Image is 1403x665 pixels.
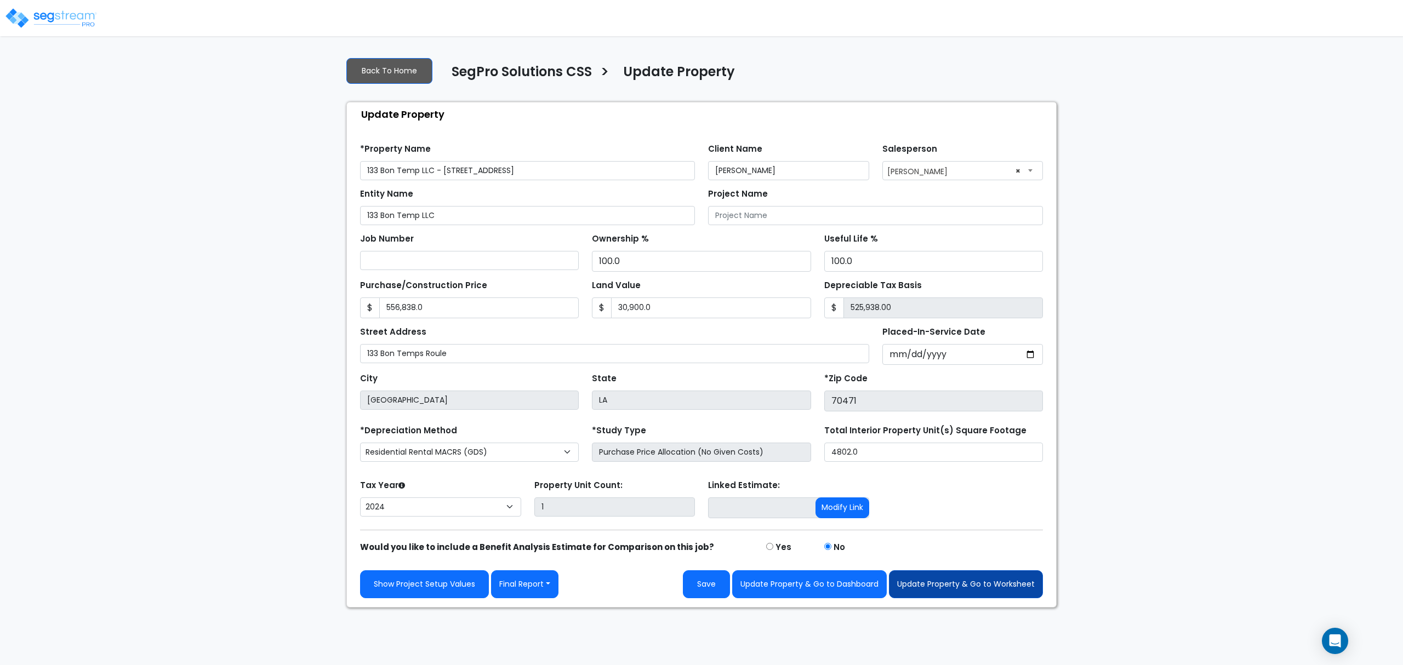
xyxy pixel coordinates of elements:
input: Land Value [611,297,811,318]
span: Nico Suazo [882,161,1043,180]
span: × [1016,163,1020,179]
label: *Zip Code [824,372,868,385]
label: State [592,372,617,385]
button: Modify Link [815,497,869,518]
img: logo_pro_r.png [4,7,98,29]
label: Ownership % [592,233,649,245]
button: Final Report [491,570,558,598]
button: Update Property & Go to Dashboard [732,570,887,598]
label: Street Address [360,326,426,339]
div: Update Property [352,102,1056,126]
button: Update Property & Go to Worksheet [889,570,1043,598]
label: Yes [775,541,791,554]
div: Open Intercom Messenger [1322,628,1348,654]
span: $ [360,297,380,318]
label: Entity Name [360,188,413,200]
input: Zip Code [824,391,1043,411]
label: Property Unit Count: [534,479,623,492]
input: Purchase or Construction Price [379,297,579,318]
label: Job Number [360,233,414,245]
label: *Depreciation Method [360,425,457,437]
label: Linked Estimate: [708,479,780,492]
label: Salesperson [882,143,937,156]
button: Save [683,570,730,598]
label: Useful Life % [824,233,878,245]
label: Tax Year [360,479,405,492]
a: Show Project Setup Values [360,570,489,598]
h4: SegPro Solutions CSS [452,64,592,83]
label: Depreciable Tax Basis [824,279,922,292]
h3: > [600,63,609,84]
label: Purchase/Construction Price [360,279,487,292]
span: $ [592,297,612,318]
label: *Study Type [592,425,646,437]
label: No [834,541,845,554]
a: SegPro Solutions CSS [443,64,592,87]
span: $ [824,297,844,318]
input: Building Count [534,497,695,517]
input: Ownership [592,251,811,272]
input: Street Address [360,344,869,363]
label: Client Name [708,143,762,156]
label: Placed-In-Service Date [882,326,985,339]
label: City [360,372,378,385]
input: Depreciation [824,251,1043,272]
label: Total Interior Property Unit(s) Square Footage [824,425,1026,437]
input: Entity Name [360,206,695,225]
label: *Property Name [360,143,431,156]
label: Project Name [708,188,768,200]
strong: Would you like to include a Benefit Analysis Estimate for Comparison on this job? [360,541,714,553]
span: Nico Suazo [883,162,1043,179]
input: Project Name [708,206,1043,225]
a: Update Property [615,64,735,87]
h4: Update Property [623,64,735,83]
input: 0.00 [843,297,1043,318]
input: Client Name [708,161,869,180]
input: Property Name [360,161,695,180]
label: Land Value [592,279,641,292]
a: Back To Home [346,58,432,84]
input: total square foot [824,443,1043,462]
